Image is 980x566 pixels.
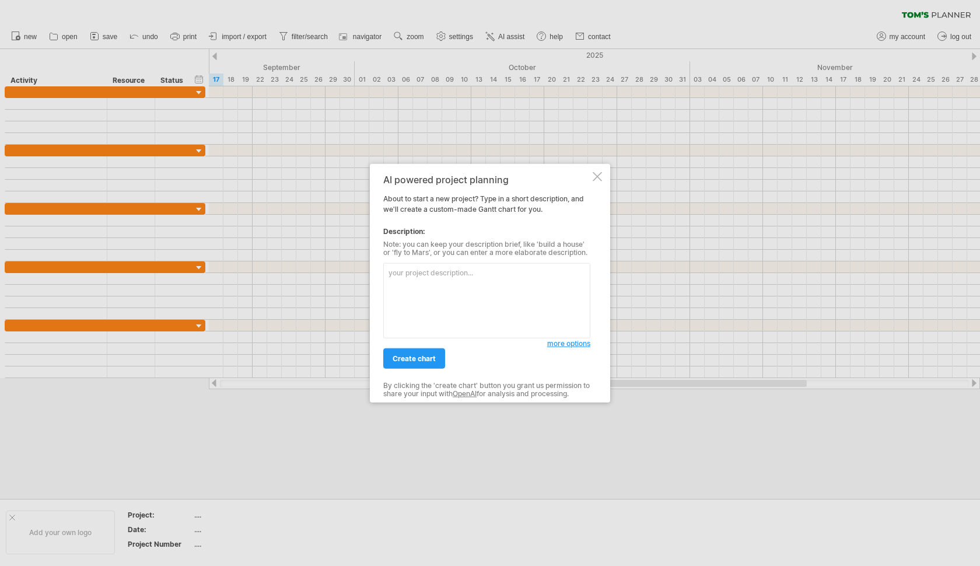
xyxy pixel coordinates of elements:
[547,339,590,348] span: more options
[453,389,477,398] a: OpenAI
[383,348,445,369] a: create chart
[383,174,590,392] div: About to start a new project? Type in a short description, and we'll create a custom-made Gantt c...
[393,354,436,363] span: create chart
[383,174,590,185] div: AI powered project planning
[383,226,590,237] div: Description:
[383,382,590,399] div: By clicking the 'create chart' button you grant us permission to share your input with for analys...
[383,240,590,257] div: Note: you can keep your description brief, like 'build a house' or 'fly to Mars', or you can ente...
[547,338,590,349] a: more options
